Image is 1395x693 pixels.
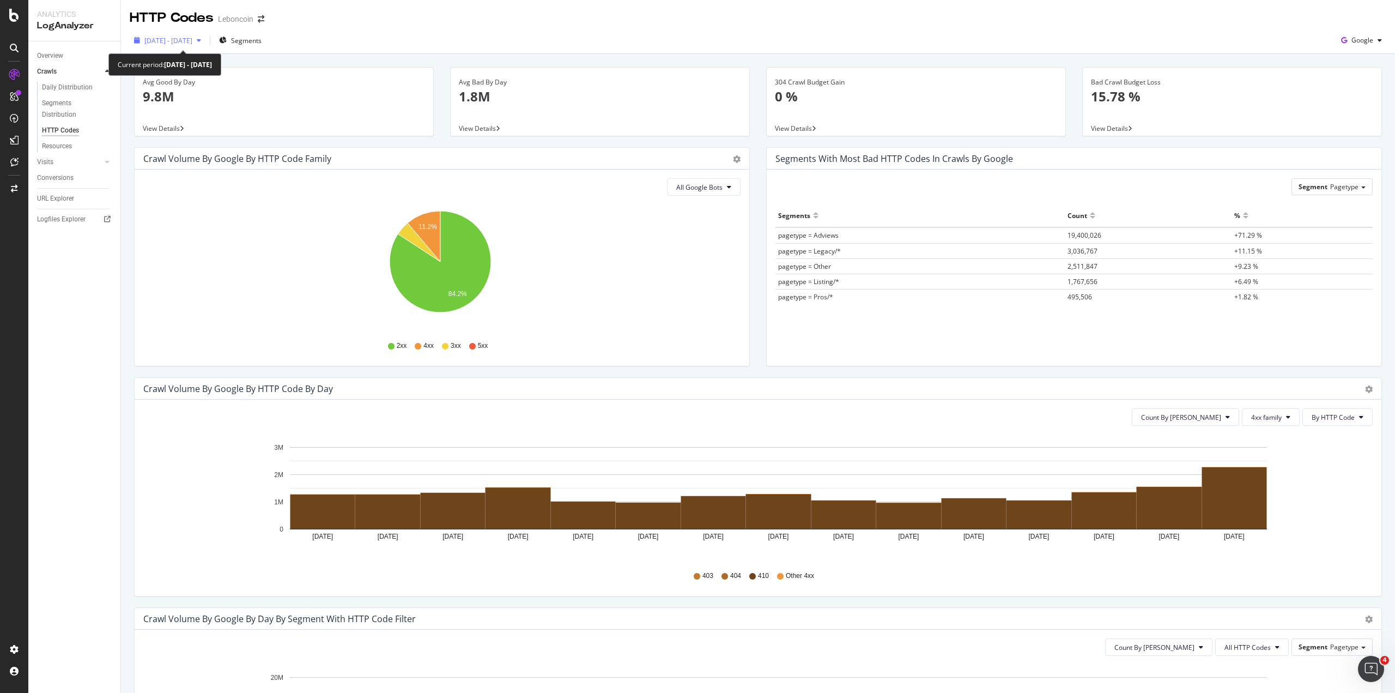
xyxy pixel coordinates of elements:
div: Avg Good By Day [143,77,425,87]
span: Pagetype [1330,642,1358,652]
span: 1,767,656 [1068,277,1097,286]
text: [DATE] [638,533,659,540]
p: 1.8M [459,87,741,106]
div: Crawl Volume by google by HTTP Code by Day [143,383,333,394]
button: Count By [PERSON_NAME] [1132,408,1239,426]
div: URL Explorer [37,193,74,204]
text: [DATE] [378,533,398,540]
div: Resources [42,141,72,152]
div: Crawl Volume by google by Day by Segment with HTTP Code Filter [143,613,416,624]
button: All HTTP Codes [1215,638,1289,656]
span: Segments [231,36,262,45]
div: Leboncoin [218,14,253,25]
span: 4xx [423,341,434,351]
a: URL Explorer [37,193,113,204]
div: Crawls [37,66,57,77]
text: [DATE] [1094,533,1114,540]
span: pagetype = Listing/* [778,277,839,286]
div: arrow-right-arrow-left [258,15,264,23]
div: Conversions [37,172,74,184]
span: +9.23 % [1234,262,1258,271]
text: [DATE] [768,533,789,540]
text: [DATE] [963,533,984,540]
span: 495,506 [1068,292,1092,302]
span: +1.82 % [1234,292,1258,302]
span: Count By Day [1141,413,1221,422]
div: Bad Crawl Budget Loss [1091,77,1373,87]
div: Crawl Volume by google by HTTP Code Family [143,153,331,164]
div: Segments [778,207,810,224]
span: View Details [1091,124,1128,133]
a: HTTP Codes [42,125,113,136]
a: Logfiles Explorer [37,214,113,225]
span: View Details [775,124,812,133]
svg: A chart. [143,204,737,331]
span: 403 [702,571,713,581]
text: [DATE] [899,533,919,540]
div: gear [1365,385,1373,393]
span: 410 [758,571,769,581]
text: [DATE] [833,533,854,540]
text: 0 [280,526,283,533]
button: 4xx family [1242,408,1300,426]
a: Conversions [37,172,113,184]
div: % [1234,207,1240,224]
span: 2,511,847 [1068,262,1097,271]
text: [DATE] [573,533,593,540]
span: pagetype = Pros/* [778,292,833,302]
span: Segment [1299,642,1327,652]
div: Overview [37,50,63,62]
div: Current period: [118,58,212,71]
p: 0 % [775,87,1057,106]
span: Other 4xx [786,571,814,581]
div: Visits [37,156,53,168]
span: +71.29 % [1234,231,1262,240]
text: [DATE] [508,533,529,540]
b: [DATE] - [DATE] [164,60,212,69]
text: 2M [274,471,283,479]
span: All Google Bots [676,183,723,192]
span: Segment [1299,182,1327,191]
div: Logfiles Explorer [37,214,86,225]
text: [DATE] [442,533,463,540]
span: [DATE] - [DATE] [144,36,192,45]
div: Daily Distribution [42,82,93,93]
text: [DATE] [1028,533,1049,540]
span: All HTTP Codes [1224,643,1271,652]
text: 84.2% [448,290,467,298]
span: View Details [459,124,496,133]
span: +6.49 % [1234,277,1258,286]
text: 20M [271,674,283,682]
a: Crawls [37,66,102,77]
button: Segments [215,32,266,49]
a: Daily Distribution [42,82,113,93]
span: 19,400,026 [1068,231,1101,240]
span: Count By Day [1114,643,1194,652]
div: Segments Distribution [42,98,102,120]
span: pagetype = Other [778,262,831,271]
svg: A chart. [143,435,1364,561]
div: Avg Bad By Day [459,77,741,87]
span: 3,036,767 [1068,246,1097,256]
a: Resources [42,141,113,152]
text: [DATE] [1224,533,1245,540]
span: 404 [730,571,741,581]
button: Count By [PERSON_NAME] [1105,638,1212,656]
text: [DATE] [1159,533,1179,540]
p: 9.8M [143,87,425,106]
p: 15.78 % [1091,87,1373,106]
span: Pagetype [1330,182,1358,191]
div: gear [1365,616,1373,623]
a: Visits [37,156,102,168]
div: Count [1068,207,1087,224]
text: 1M [274,498,283,506]
div: gear [733,155,741,163]
span: 5xx [478,341,488,351]
text: 11.2% [418,223,437,231]
span: pagetype = Legacy/* [778,246,841,256]
span: 3xx [451,341,461,351]
button: By HTTP Code [1302,408,1373,426]
span: 2xx [397,341,407,351]
button: Google [1337,32,1386,49]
